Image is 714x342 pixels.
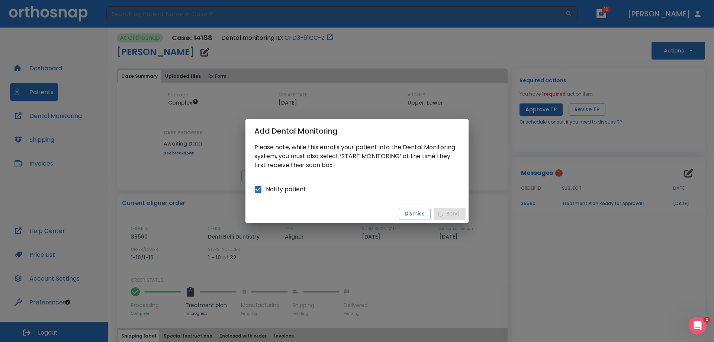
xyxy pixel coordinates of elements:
[266,185,306,194] span: Notify patient
[704,317,710,323] span: 1
[254,143,460,170] p: Please note, while this enrolls your patient into the Dental Monitoring system, you must also sel...
[245,119,469,143] h2: Add Dental Monitoring
[399,208,431,220] button: Dismiss
[689,317,707,335] iframe: Intercom live chat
